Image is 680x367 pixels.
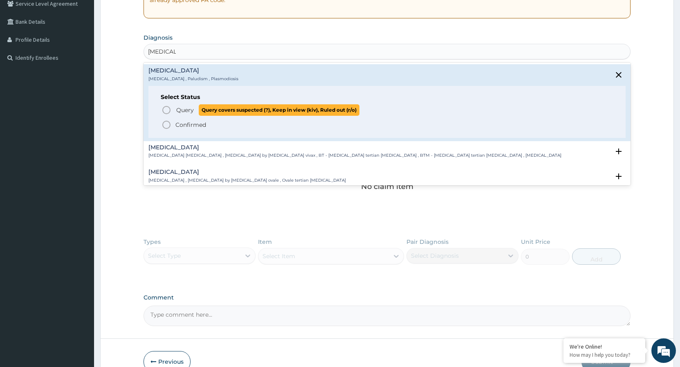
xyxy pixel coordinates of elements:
[162,105,171,115] i: status option query
[144,34,173,42] label: Diagnosis
[148,76,238,82] p: [MEDICAL_DATA] , Paludism , Plasmodiosis
[199,104,359,115] span: Query covers suspected (?), Keep in view (kiv), Ruled out (r/o)
[134,4,154,24] div: Minimize live chat window
[4,223,156,252] textarea: Type your message and hit 'Enter'
[614,70,624,80] i: close select status
[175,121,206,129] p: Confirmed
[148,68,238,74] h4: [MEDICAL_DATA]
[161,94,613,100] h6: Select Status
[148,169,346,175] h4: [MEDICAL_DATA]
[570,351,639,358] p: How may I help you today?
[15,41,33,61] img: d_794563401_company_1708531726252_794563401
[176,106,194,114] span: Query
[148,178,346,183] p: [MEDICAL_DATA] , [MEDICAL_DATA] by [MEDICAL_DATA] ovale , Ovale tertian [MEDICAL_DATA]
[148,144,561,151] h4: [MEDICAL_DATA]
[43,46,137,56] div: Chat with us now
[614,171,624,181] i: open select status
[614,146,624,156] i: open select status
[144,294,631,301] label: Comment
[162,120,171,130] i: status option filled
[570,343,639,350] div: We're Online!
[361,182,413,191] p: No claim item
[47,103,113,186] span: We're online!
[148,153,561,158] p: [MEDICAL_DATA] [MEDICAL_DATA] , [MEDICAL_DATA] by [MEDICAL_DATA] vivax , BT - [MEDICAL_DATA] tert...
